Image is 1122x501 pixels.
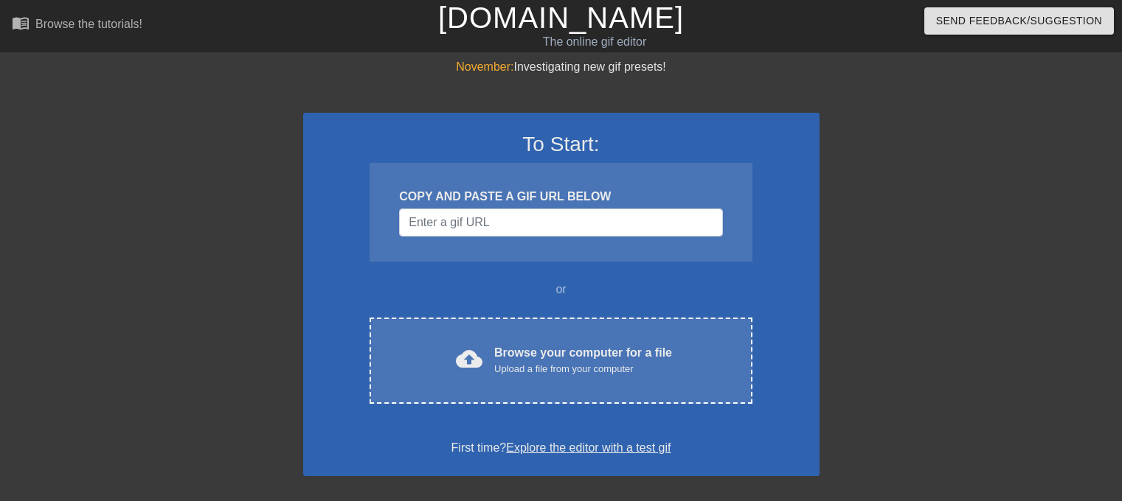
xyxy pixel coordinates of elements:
h3: To Start: [322,132,800,157]
span: cloud_upload [456,346,482,372]
a: Browse the tutorials! [12,14,142,37]
div: First time? [322,439,800,457]
span: menu_book [12,14,30,32]
span: November: [456,60,513,73]
div: The online gif editor [381,33,808,51]
div: or [342,281,781,298]
span: Send Feedback/Suggestion [936,12,1102,30]
button: Send Feedback/Suggestion [924,7,1114,35]
div: Investigating new gif presets! [303,58,820,76]
div: COPY AND PASTE A GIF URL BELOW [399,188,722,206]
div: Browse your computer for a file [494,344,672,376]
div: Browse the tutorials! [35,18,142,30]
input: Username [399,209,722,237]
a: [DOMAIN_NAME] [438,1,684,34]
div: Upload a file from your computer [494,362,672,376]
a: Explore the editor with a test gif [506,441,671,454]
